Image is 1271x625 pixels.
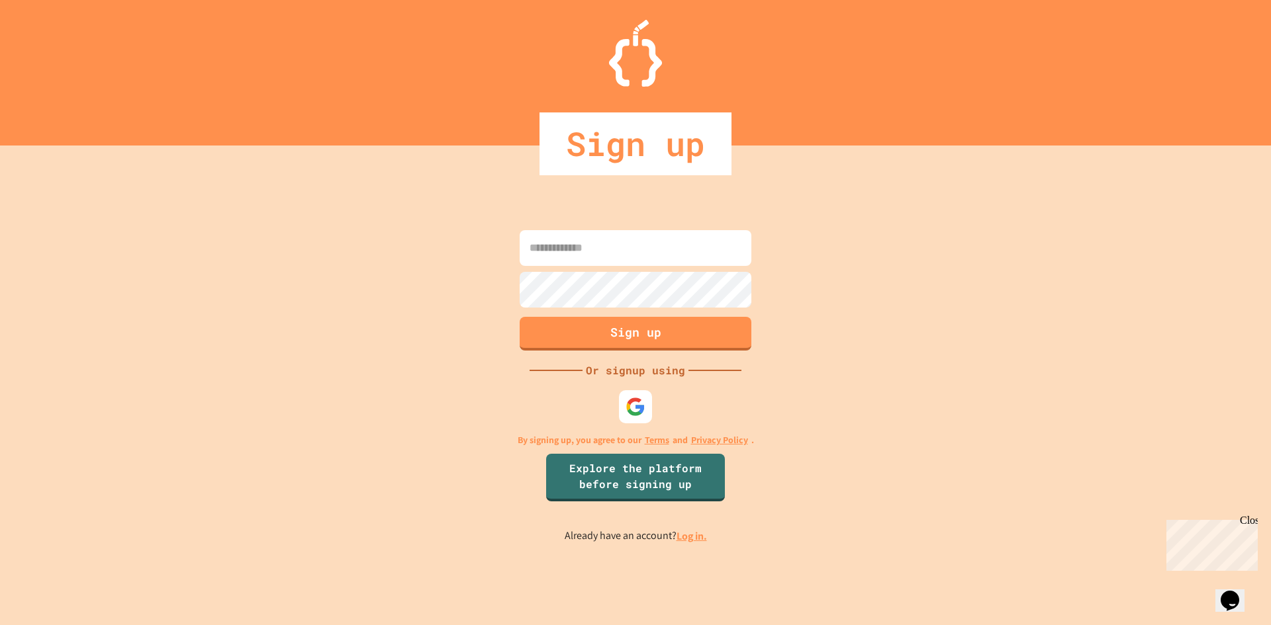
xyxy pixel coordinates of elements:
div: Sign up [540,112,731,175]
p: Already have an account? [565,528,707,544]
a: Explore the platform before signing up [546,454,725,501]
iframe: chat widget [1215,572,1258,612]
a: Terms [645,433,669,447]
a: Privacy Policy [691,433,748,447]
p: By signing up, you agree to our and . [518,433,754,447]
a: Log in. [677,529,707,543]
img: google-icon.svg [626,397,645,417]
img: Logo.svg [609,20,662,87]
div: Or signup using [583,362,688,378]
div: Chat with us now!Close [5,5,91,84]
button: Sign up [520,317,751,351]
iframe: chat widget [1161,515,1258,571]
